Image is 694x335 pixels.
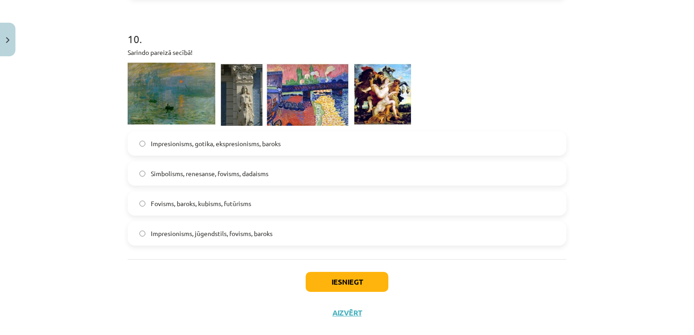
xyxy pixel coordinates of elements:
img: icon-close-lesson-0947bae3869378f0d4975bcd49f059093ad1ed9edebbc8119c70593378902aed.svg [6,37,10,43]
input: Fovisms, baroks, kubisms, futūrisms [139,201,145,207]
input: Impresionisms, gotika, ekspresionisms, baroks [139,141,145,147]
p: Sarindo pareizā secībā! [128,48,566,57]
span: Simbolisms, renesanse, fovisms, dadaisms [151,169,268,178]
span: Fovisms, baroks, kubisms, futūrisms [151,199,251,208]
button: Iesniegt [306,272,388,292]
input: Simbolisms, renesanse, fovisms, dadaisms [139,171,145,177]
input: Impresionisms, jūgendstils, fovisms, baroks [139,231,145,236]
h1: 10 . [128,17,566,45]
button: Aizvērt [330,308,364,317]
span: Impresionisms, gotika, ekspresionisms, baroks [151,139,281,148]
span: Impresionisms, jūgendstils, fovisms, baroks [151,229,273,238]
